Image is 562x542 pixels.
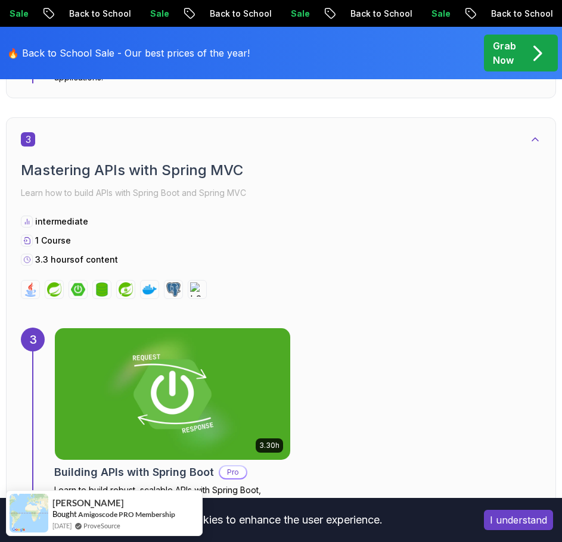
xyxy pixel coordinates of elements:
[21,185,541,201] p: Learn how to build APIs with Spring Boot and Spring MVC
[200,8,281,20] p: Back to School
[35,216,88,228] p: intermediate
[54,328,291,520] a: Building APIs with Spring Boot card3.30hBuilding APIs with Spring BootProLearn to build robust, s...
[78,510,175,519] a: Amigoscode PRO Membership
[493,39,516,67] p: Grab Now
[7,46,250,60] p: 🔥 Back to School Sale - Our best prices of the year!
[54,484,291,520] p: Learn to build robust, scalable APIs with Spring Boot, mastering REST principles, JSON handling, ...
[10,494,48,532] img: provesource social proof notification image
[83,521,120,531] a: ProveSource
[54,464,214,481] h2: Building APIs with Spring Boot
[52,498,124,508] span: [PERSON_NAME]
[9,507,466,533] div: This website uses cookies to enhance the user experience.
[55,328,290,460] img: Building APIs with Spring Boot card
[21,328,45,351] div: 3
[341,8,422,20] p: Back to School
[220,466,246,478] p: Pro
[119,282,133,297] img: spring-security logo
[259,441,280,450] p: 3.30h
[60,8,141,20] p: Back to School
[35,235,71,245] span: 1 Course
[95,282,109,297] img: spring-data-jpa logo
[166,282,181,297] img: postgres logo
[190,282,204,297] img: h2 logo
[23,282,38,297] img: java logo
[484,510,553,530] button: Accept cookies
[47,282,61,297] img: spring logo
[281,8,319,20] p: Sale
[21,161,541,180] h2: Mastering APIs with Spring MVC
[71,282,85,297] img: spring-boot logo
[35,254,118,266] p: 3.3 hours of content
[422,8,460,20] p: Sale
[21,132,35,147] span: 3
[141,8,179,20] p: Sale
[52,509,77,519] span: Bought
[52,521,72,531] span: [DATE]
[142,282,157,297] img: docker logo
